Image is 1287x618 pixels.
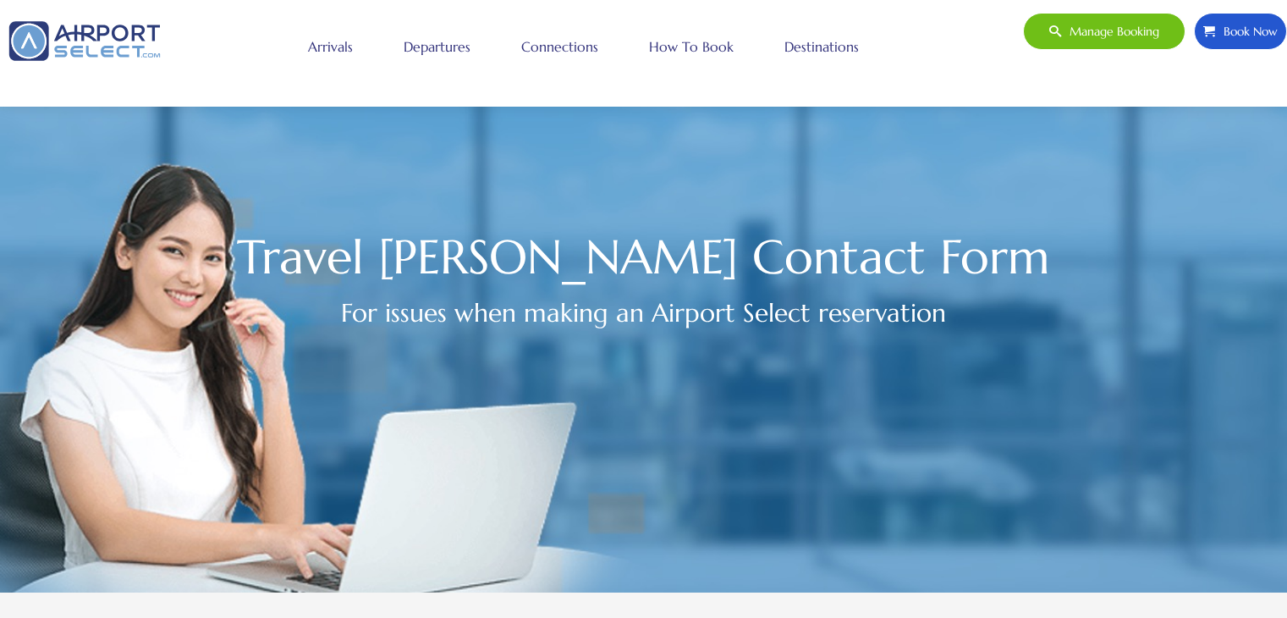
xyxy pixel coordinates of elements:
span: Book Now [1215,14,1278,49]
h1: Travel [PERSON_NAME] Contact Form [91,238,1196,277]
a: Departures [399,25,475,68]
a: Book Now [1194,13,1287,50]
a: Destinations [780,25,863,68]
a: Arrivals [304,25,357,68]
a: Connections [517,25,602,68]
h2: For issues when making an Airport Select reservation [91,294,1196,332]
a: Manage booking [1023,13,1185,50]
a: How to book [645,25,738,68]
span: Manage booking [1061,14,1159,49]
